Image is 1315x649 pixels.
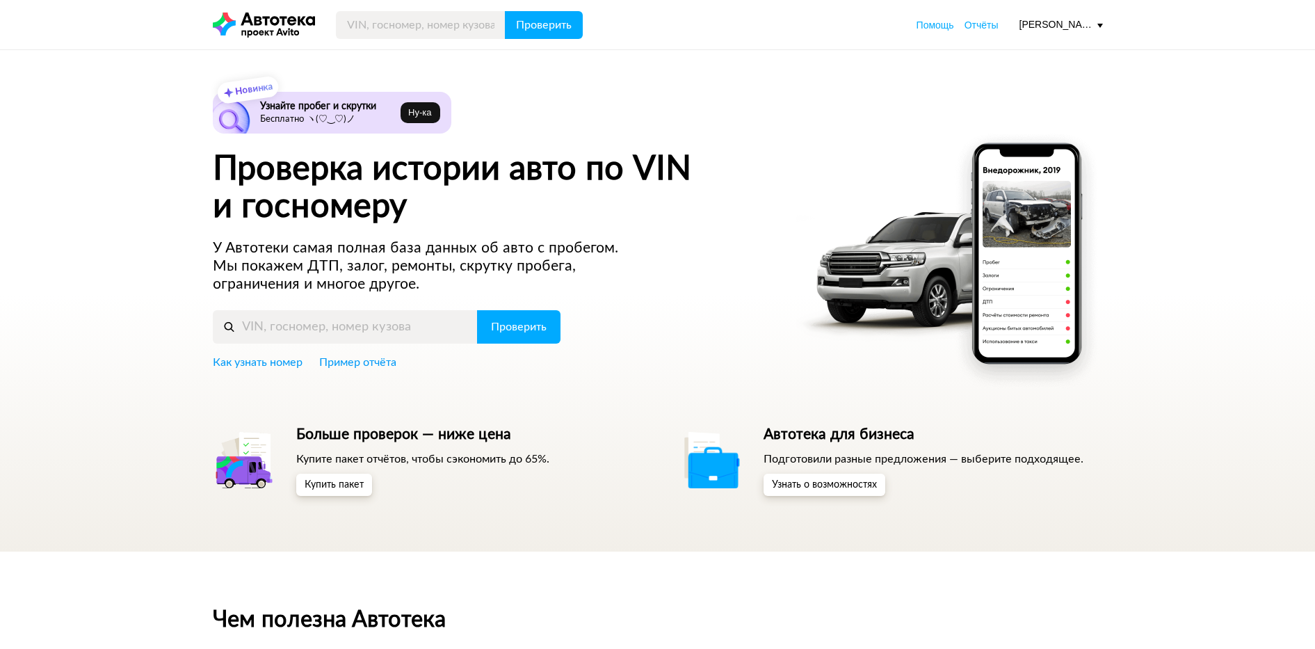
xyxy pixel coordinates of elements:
a: Пример отчёта [319,355,396,370]
a: Помощь [917,18,954,32]
p: Бесплатно ヽ(♡‿♡)ノ [260,114,396,125]
h5: Больше проверок — ниже цена [296,426,549,444]
p: Подготовили разные предложения — выберите подходящее. [764,451,1083,467]
button: Проверить [477,310,560,344]
h2: Чем полезна Автотека [213,607,1103,632]
button: Купить пакет [296,474,372,496]
span: Отчёты [965,19,999,31]
button: Проверить [505,11,583,39]
p: Купите пакет отчётов, чтобы сэкономить до 65%. [296,451,549,467]
a: Как узнать номер [213,355,302,370]
span: Узнать о возможностях [772,480,877,490]
span: Помощь [917,19,954,31]
span: Проверить [491,321,547,332]
strong: Новинка [234,82,273,97]
p: У Автотеки самая полная база данных об авто с пробегом. Мы покажем ДТП, залог, ремонты, скрутку п... [213,239,645,294]
a: Отчёты [965,18,999,32]
span: Проверить [516,19,572,31]
h5: Автотека для бизнеса [764,426,1083,444]
input: VIN, госномер, номер кузова [213,310,478,344]
input: VIN, госномер, номер кузова [336,11,506,39]
button: Узнать о возможностях [764,474,885,496]
h6: Узнайте пробег и скрутки [260,100,396,113]
div: [PERSON_NAME][EMAIL_ADDRESS][DOMAIN_NAME] [1019,18,1103,31]
span: Ну‑ка [408,107,431,118]
span: Купить пакет [305,480,364,490]
h1: Проверка истории авто по VIN и госномеру [213,150,778,225]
